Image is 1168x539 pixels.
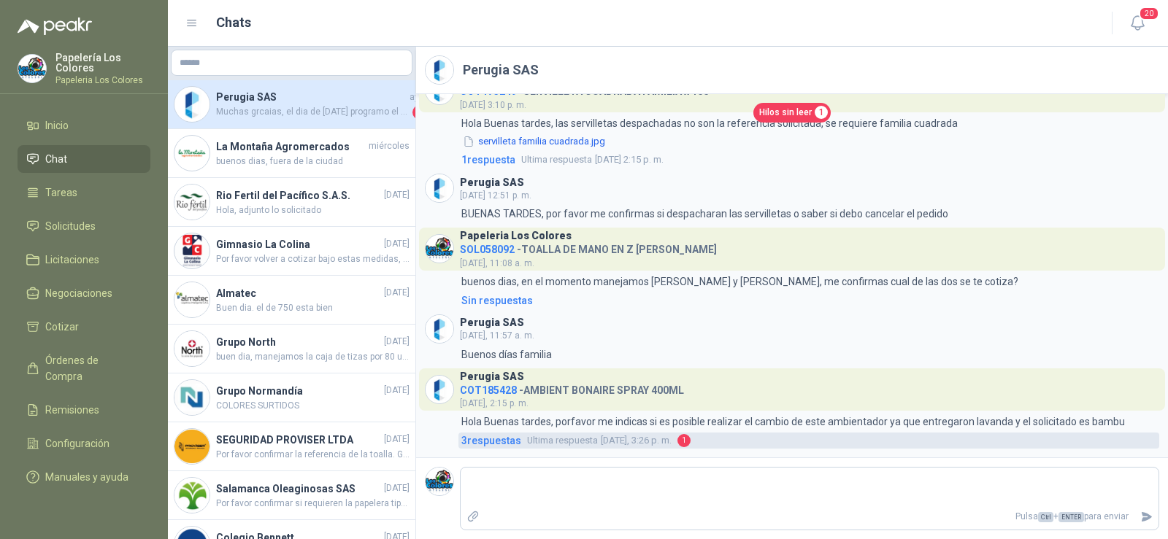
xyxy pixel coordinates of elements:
[412,105,427,120] span: 1
[458,152,1159,168] a: 1respuestaUltima respuesta[DATE] 2:15 p. m.
[216,105,410,120] span: Muchas grcaias, el dia de [DATE] programo el cambio
[18,346,150,390] a: Órdenes de Compra
[18,112,150,139] a: Inicio
[426,235,453,263] img: Company Logo
[521,152,592,167] span: Ultima respuesta
[216,432,381,448] h4: SEGURIDAD PROVISER LTDA
[1134,504,1159,530] button: Enviar
[216,89,407,105] h4: Perugia SAS
[55,53,150,73] p: Papelería Los Colores
[461,292,533,309] div: Sin respuestas
[174,185,210,220] img: Company Logo
[216,481,381,497] h4: Salamanca Oleaginosas SAS
[426,376,453,403] img: Company Logo
[216,285,381,301] h4: Almatec
[216,236,381,252] h4: Gimnasio La Colina
[216,383,381,399] h4: Grupo Normandía
[815,106,828,119] span: 1
[1038,512,1053,522] span: Ctrl
[1139,7,1159,20] span: 20
[216,252,410,266] span: Por favor volver a cotizar bajo estas medidas, gracias.
[384,335,410,349] span: [DATE]
[460,373,524,381] h3: Perugia SAS
[45,117,69,133] span: Inicio
[18,313,150,341] a: Cotizar
[216,399,410,413] span: COLORES SURTIDOS
[521,152,664,167] span: [DATE] 2:15 p. m.
[461,346,552,362] p: Buenos días familia
[461,134,607,150] button: servilleta familia cuadrada.jpg
[384,286,410,300] span: [DATE]
[426,174,453,202] img: Company Logo
[426,315,453,343] img: Company Logo
[45,218,96,234] span: Solicitudes
[168,373,415,422] a: Company LogoGrupo Normandía[DATE]COLORES SURTIDOS
[485,504,1135,530] p: Pulsa + para enviar
[168,129,415,178] a: Company LogoLa Montaña Agromercadosmiércolesbuenos dias, fuera de la ciudad
[216,155,410,168] span: buenos dias, fuera de la ciudad
[18,396,150,424] a: Remisiones
[753,103,831,123] a: Hilos sin leer1
[168,178,415,227] a: Company LogoRio Fertil del Pacífico S.A.S.[DATE]Hola, adjunto lo solicitado
[216,334,381,350] h4: Grupo North
[461,504,485,530] label: Adjuntar archivos
[168,80,415,129] a: Company LogoPerugia SASayerMuchas grcaias, el dia de [DATE] programo el cambio1
[174,282,210,317] img: Company Logo
[18,279,150,307] a: Negociaciones
[460,82,709,96] h4: - SERVILLETA CUADRADA FAMILIA x 100
[216,448,410,462] span: Por favor confirmar la referencia de la toalla. Gracias
[460,258,534,268] span: [DATE], 11:08 a. m.
[168,276,415,325] a: Company LogoAlmatec[DATE]Buen dia. el de 750 esta bien
[45,352,137,384] span: Órdenes de Compra
[460,240,717,254] h4: - TOALLA DE MANO EN Z [PERSON_NAME]
[460,100,526,110] span: [DATE] 3:10 p. m.
[759,106,812,120] span: Hilos sin leer
[426,468,453,495] img: Company Logo
[174,331,210,366] img: Company Logo
[461,206,948,222] p: BUENAS TARDES, por favor me confirmas si despacharan las servilletas o saber si debo cancelar el ...
[463,60,539,80] h2: Perugia SAS
[527,433,672,448] span: [DATE], 3:26 p. m.
[216,187,381,203] h4: Rio Fertil del Pacífico S.A.S.
[460,179,524,187] h3: Perugia SAS
[174,478,210,513] img: Company Logo
[55,76,150,85] p: Papeleria Los Colores
[460,232,572,240] h3: Papeleria Los Colores
[384,433,410,446] span: [DATE]
[458,433,1159,449] a: 3respuestasUltima respuesta[DATE], 3:26 p. m.1
[168,227,415,276] a: Company LogoGimnasio La Colina[DATE]Por favor volver a cotizar bajo estas medidas, gracias.
[460,398,529,408] span: [DATE], 2:15 p. m.
[174,136,210,171] img: Company Logo
[18,145,150,173] a: Chat
[168,422,415,471] a: Company LogoSEGURIDAD PROVISER LTDA[DATE]Por favor confirmar la referencia de la toalla. Gracias
[45,285,112,301] span: Negociaciones
[410,90,427,104] span: ayer
[216,203,410,217] span: Hola, adjunto lo solicitado
[216,497,410,511] span: Por favor confirmar si requieren la papelera tipo bandeja para escritorio o la papelera de piso. ...
[460,319,524,327] h3: Perugia SAS
[426,56,453,84] img: Company Logo
[384,188,410,202] span: [DATE]
[18,246,150,274] a: Licitaciones
[18,179,150,206] a: Tareas
[460,381,684,395] h4: - AMBIENT BONAIRE SPRAY 400ML
[45,402,99,418] span: Remisiones
[45,151,67,167] span: Chat
[18,463,150,491] a: Manuales y ayuda
[1124,10,1150,36] button: 20
[174,429,210,464] img: Company Logo
[174,233,210,268] img: Company Logo
[369,139,410,153] span: miércoles
[45,252,99,268] span: Licitaciones
[18,212,150,240] a: Solicitudes
[460,330,534,341] span: [DATE], 11:57 a. m.
[216,350,410,364] span: buen dia, manejamos la caja de tizas por 80 unds
[461,433,521,449] span: 3 respuesta s
[18,18,92,35] img: Logo peakr
[18,430,150,457] a: Configuración
[461,274,1018,290] p: buenos dias, en el momento manejamos [PERSON_NAME] y [PERSON_NAME], me confirmas cual de las dos ...
[461,414,1125,430] p: Hola Buenas tardes, porfavor me indicas si es posible realizar el cambio de este ambientador ya q...
[461,152,515,168] span: 1 respuesta
[384,384,410,398] span: [DATE]
[384,481,410,495] span: [DATE]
